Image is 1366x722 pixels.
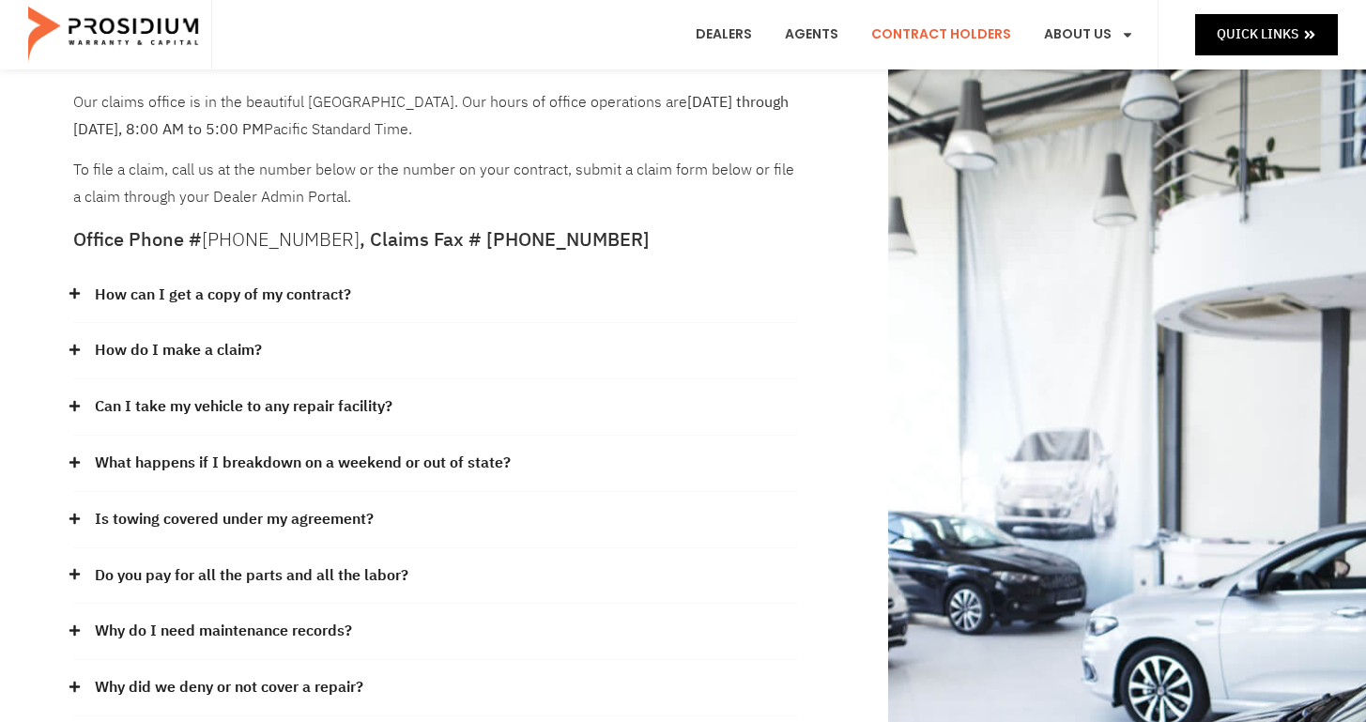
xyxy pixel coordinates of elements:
a: How do I make a claim? [95,337,262,364]
a: What happens if I breakdown on a weekend or out of state? [95,450,511,477]
p: Our claims office is in the beautiful [GEOGRAPHIC_DATA]. Our hours of office operations are Pacif... [73,89,798,144]
span: Quick Links [1217,23,1298,46]
a: Can I take my vehicle to any repair facility? [95,393,392,421]
a: Do you pay for all the parts and all the labor? [95,562,408,590]
div: Is towing covered under my agreement? [73,492,798,548]
div: How can I get a copy of my contract? [73,268,798,324]
a: Why do I need maintenance records? [95,618,352,645]
div: Do you pay for all the parts and all the labor? [73,548,798,605]
div: How do I make a claim? [73,323,798,379]
a: [PHONE_NUMBER] [202,225,360,253]
a: Is towing covered under my agreement? [95,506,374,533]
a: How can I get a copy of my contract? [95,282,351,309]
div: Can I take my vehicle to any repair facility? [73,379,798,436]
b: [DATE] through [DATE], 8:00 AM to 5:00 PM [73,91,789,141]
div: Why did we deny or not cover a repair? [73,660,798,716]
a: Quick Links [1195,14,1338,54]
div: What happens if I breakdown on a weekend or out of state? [73,436,798,492]
div: To file a claim, call us at the number below or the number on your contract, submit a claim form ... [73,89,798,211]
div: Why do I need maintenance records? [73,604,798,660]
a: Why did we deny or not cover a repair? [95,674,363,701]
h5: Office Phone # , Claims Fax # [PHONE_NUMBER] [73,230,798,249]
